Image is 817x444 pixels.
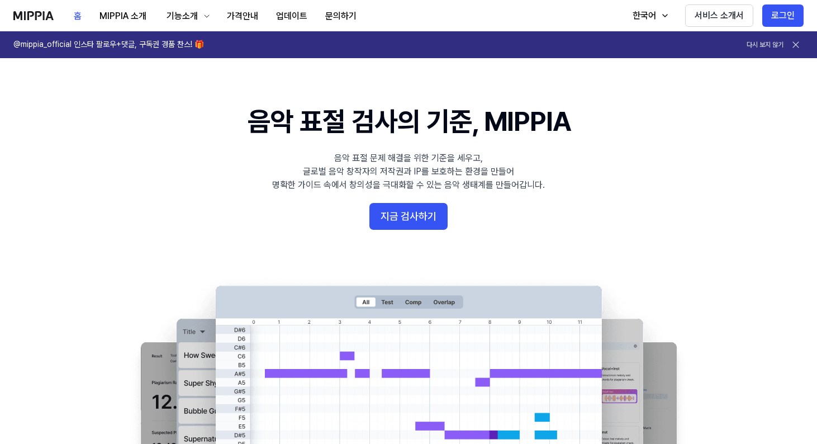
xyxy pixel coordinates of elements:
button: 문의하기 [316,5,365,27]
button: 다시 보지 않기 [747,40,783,50]
div: 기능소개 [164,10,200,23]
button: MIPPIA 소개 [91,5,155,27]
h1: 음악 표절 검사의 기준, MIPPIA [248,103,570,140]
button: 로그인 [762,4,804,27]
img: logo [13,11,54,20]
a: 업데이트 [267,1,316,31]
div: 음악 표절 문제 해결을 위한 기준을 세우고, 글로벌 음악 창작자의 저작권과 IP를 보호하는 환경을 만들어 명확한 가이드 속에서 창의성을 극대화할 수 있는 음악 생태계를 만들어... [272,152,545,192]
button: 지금 검사하기 [369,203,448,230]
button: 한국어 [621,4,676,27]
h1: @mippia_official 인스타 팔로우+댓글, 구독권 경품 찬스! 🎁 [13,39,204,50]
button: 업데이트 [267,5,316,27]
button: 기능소개 [155,5,218,27]
button: 홈 [65,5,91,27]
a: 홈 [65,1,91,31]
button: 서비스 소개서 [685,4,753,27]
div: 한국어 [630,9,658,22]
button: 가격안내 [218,5,267,27]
